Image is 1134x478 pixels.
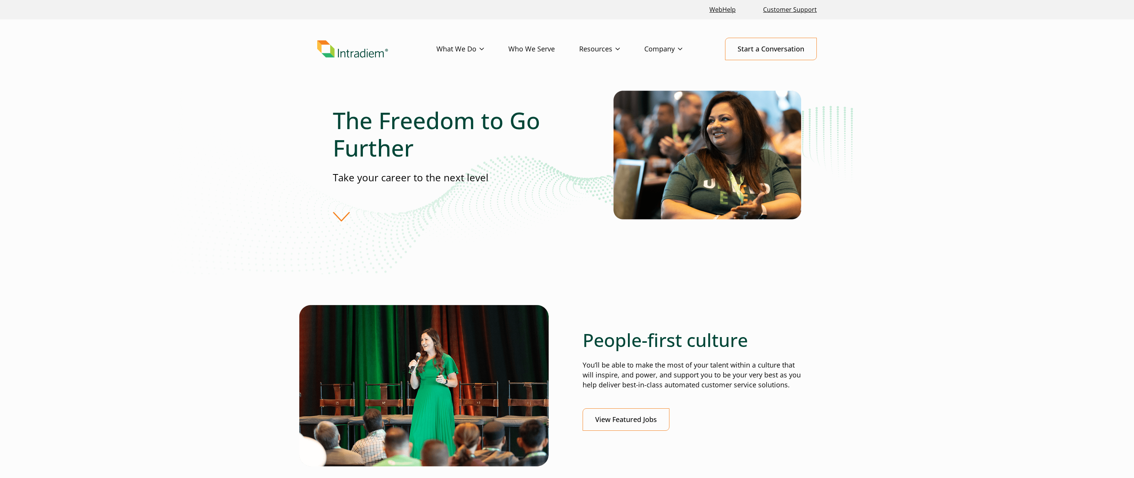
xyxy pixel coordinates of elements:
a: View Featured Jobs [583,408,669,431]
p: You’ll be able to make the most of your talent within a culture that will inspire, and power, and... [583,360,801,390]
p: Take your career to the next level [333,171,567,185]
a: What We Do [436,38,508,60]
a: Customer Support [760,2,820,18]
a: Resources [579,38,644,60]
a: Company [644,38,707,60]
a: Link to homepage of Intradiem [317,40,436,58]
a: Who We Serve [508,38,579,60]
a: Start a Conversation [725,38,817,60]
img: Intradiem [317,40,388,58]
a: Link opens in a new window [706,2,739,18]
h1: The Freedom to Go Further [333,107,567,161]
h2: People-first culture [583,329,801,351]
